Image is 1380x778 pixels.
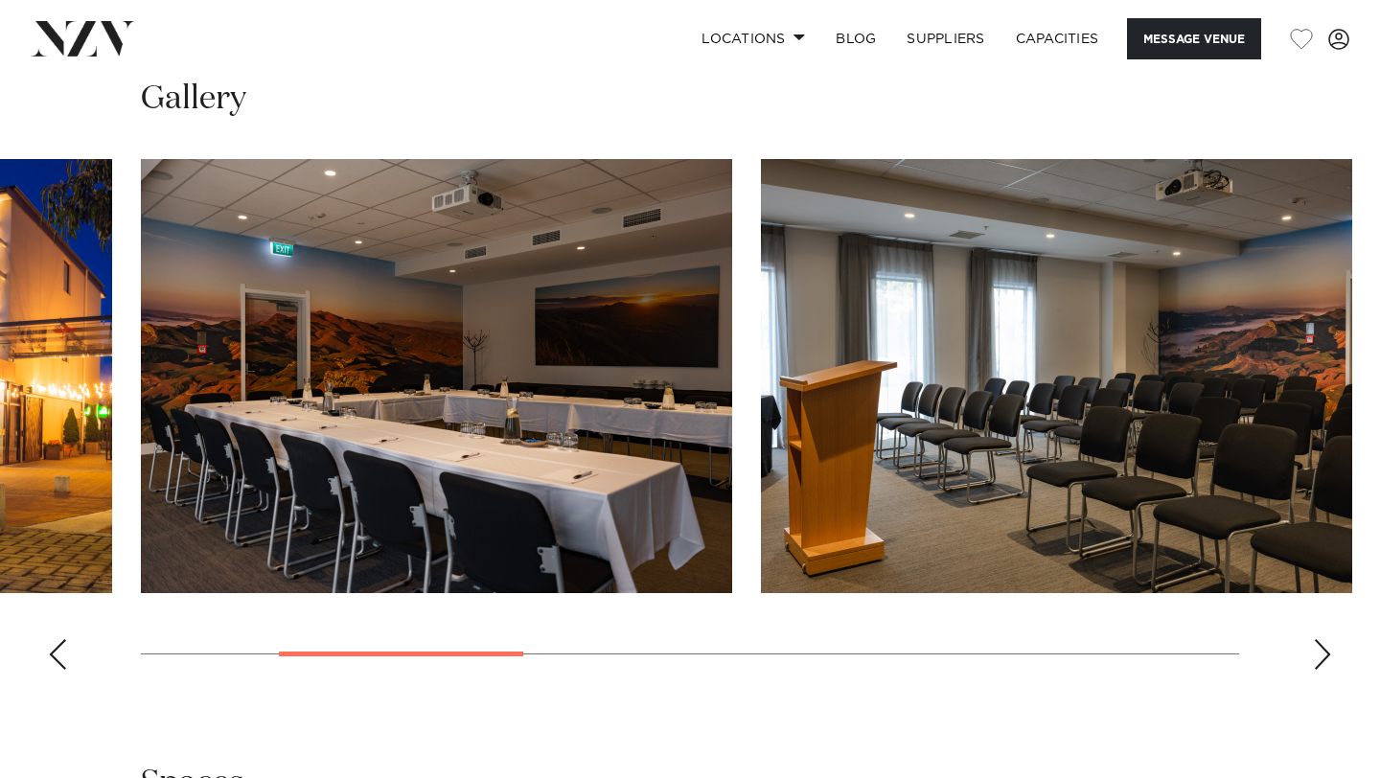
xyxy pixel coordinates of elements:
swiper-slide: 2 / 8 [141,159,732,593]
a: SUPPLIERS [891,18,1000,59]
button: Message Venue [1127,18,1261,59]
a: BLOG [820,18,891,59]
a: Capacities [1000,18,1115,59]
swiper-slide: 3 / 8 [761,159,1352,593]
img: nzv-logo.png [31,21,135,56]
a: Locations [686,18,820,59]
h2: Gallery [141,78,246,121]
